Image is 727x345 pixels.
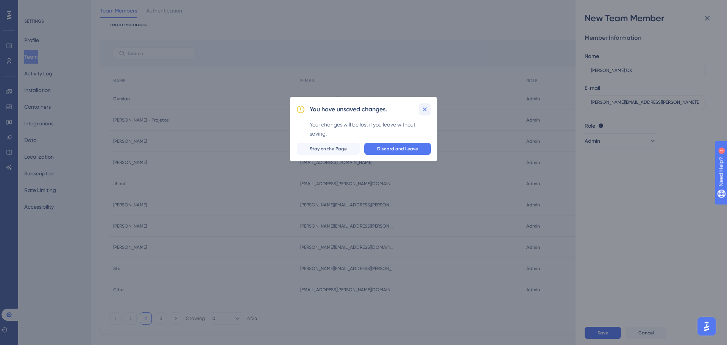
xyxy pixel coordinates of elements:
[310,120,431,138] div: Your changes will be lost if you leave without saving.
[53,4,55,10] div: 1
[377,146,418,152] span: Discard and Leave
[18,2,47,11] span: Need Help?
[695,315,718,338] iframe: UserGuiding AI Assistant Launcher
[310,146,347,152] span: Stay on the Page
[310,105,387,114] h2: You have unsaved changes.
